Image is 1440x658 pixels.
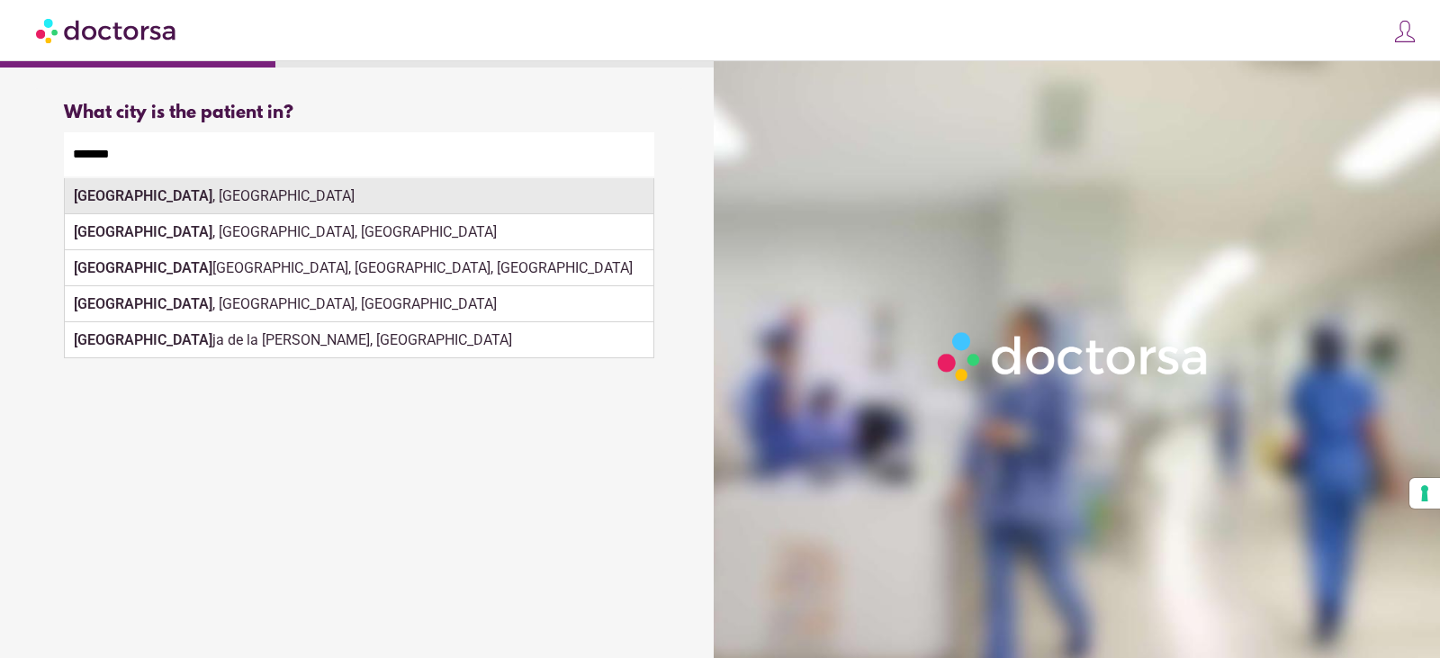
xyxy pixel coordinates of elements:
button: Your consent preferences for tracking technologies [1409,478,1440,509]
div: [GEOGRAPHIC_DATA], [GEOGRAPHIC_DATA], [GEOGRAPHIC_DATA] [65,250,653,286]
div: What city is the patient in? [64,103,654,123]
strong: [GEOGRAPHIC_DATA] [74,295,212,312]
strong: [GEOGRAPHIC_DATA] [74,223,212,240]
div: , [GEOGRAPHIC_DATA] [65,178,653,214]
div: ja de la [PERSON_NAME], [GEOGRAPHIC_DATA] [65,322,653,358]
img: Doctorsa.com [36,10,178,50]
strong: [GEOGRAPHIC_DATA] [74,187,212,204]
div: , [GEOGRAPHIC_DATA], [GEOGRAPHIC_DATA] [65,214,653,250]
img: Logo-Doctorsa-trans-White-partial-flat.png [930,324,1218,388]
strong: [GEOGRAPHIC_DATA] [74,331,212,348]
div: Make sure the city you pick is where you need assistance. [64,176,654,216]
div: , [GEOGRAPHIC_DATA], [GEOGRAPHIC_DATA] [65,286,653,322]
img: icons8-customer-100.png [1392,19,1417,44]
strong: [GEOGRAPHIC_DATA] [74,259,212,276]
